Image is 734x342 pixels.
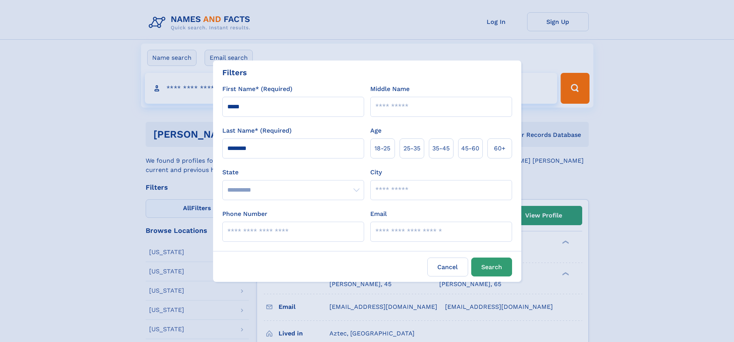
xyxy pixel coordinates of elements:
label: Phone Number [222,209,267,219]
label: Middle Name [370,84,410,94]
span: 45‑60 [461,144,479,153]
button: Search [471,258,512,276]
label: Age [370,126,381,135]
label: City [370,168,382,177]
label: State [222,168,364,177]
label: Cancel [427,258,468,276]
label: First Name* (Required) [222,84,292,94]
label: Email [370,209,387,219]
label: Last Name* (Required) [222,126,292,135]
span: 25‑35 [403,144,420,153]
div: Filters [222,67,247,78]
span: 60+ [494,144,506,153]
span: 35‑45 [432,144,450,153]
span: 18‑25 [375,144,390,153]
